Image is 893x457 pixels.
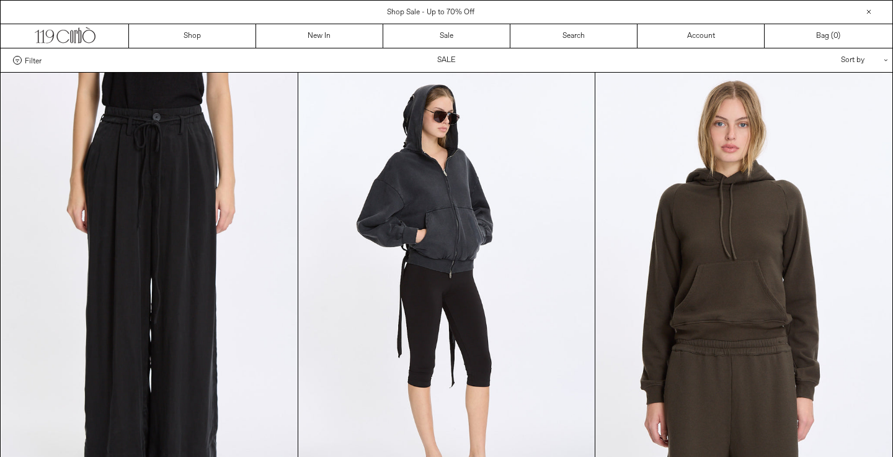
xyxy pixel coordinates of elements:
div: Sort by [768,48,880,72]
a: Search [510,24,638,48]
a: Bag () [765,24,892,48]
a: Shop Sale - Up to 70% Off [387,7,474,17]
a: Shop [129,24,256,48]
a: Sale [383,24,510,48]
span: ) [833,30,840,42]
a: Account [638,24,765,48]
a: New In [256,24,383,48]
span: Filter [25,56,42,65]
span: 0 [833,31,838,41]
